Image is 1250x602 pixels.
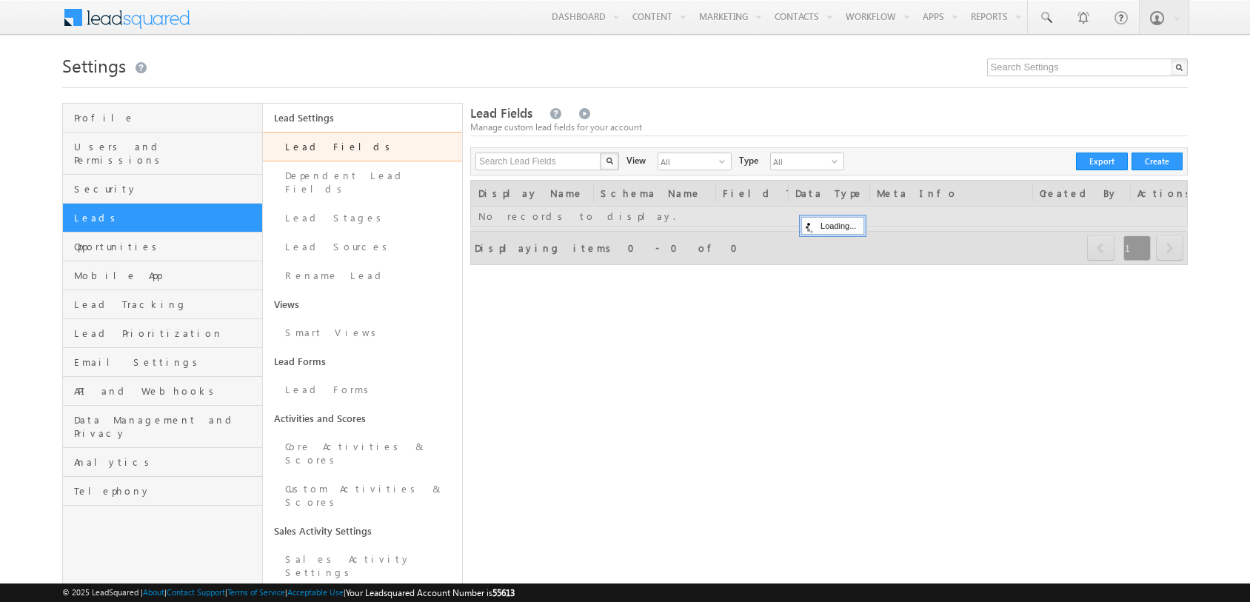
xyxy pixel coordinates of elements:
span: select [719,157,731,166]
span: Users and Permissions [74,140,258,167]
a: Smart Views [263,318,462,347]
a: Lead Forms [263,347,462,375]
a: Lead Settings [263,104,462,132]
span: Lead Prioritization [74,327,258,340]
span: Analytics [74,455,258,469]
a: Terms of Service [227,587,285,597]
a: Views [263,290,462,318]
span: Settings [62,53,126,77]
a: Profile [63,104,261,133]
span: API and Webhooks [74,384,258,398]
span: All [771,153,832,170]
span: All [658,153,719,170]
a: Lead Forms [263,375,462,404]
a: Security [63,175,261,204]
a: Users and Permissions [63,133,261,175]
a: Core Activities & Scores [263,432,462,475]
span: Your Leadsquared Account Number is [346,587,515,598]
a: Email Settings [63,348,261,377]
div: Type [739,153,758,167]
a: About [143,587,164,597]
button: Export [1076,153,1128,170]
a: Telephony [63,477,261,506]
input: Search Settings [987,58,1188,76]
span: Lead Fields [470,104,532,121]
span: © 2025 LeadSquared | | | | | [62,586,515,600]
span: Mobile App [74,269,258,282]
div: View [626,153,646,167]
button: Create [1132,153,1183,170]
span: Profile [74,111,258,124]
a: Sales Activity Settings [263,517,462,545]
span: Lead Tracking [74,298,258,311]
span: Leads [74,211,258,224]
span: Email Settings [74,355,258,369]
div: Manage custom lead fields for your account [470,121,1188,134]
a: Dependent Lead Fields [263,161,462,204]
a: Sales Activity Settings [263,545,462,587]
img: Search [606,157,613,164]
a: Mobile App [63,261,261,290]
a: Opportunities [63,233,261,261]
a: Data Management and Privacy [63,406,261,448]
span: Data Management and Privacy [74,413,258,440]
a: Analytics [63,448,261,477]
a: Lead Fields [263,132,462,161]
a: Activities and Scores [263,404,462,432]
a: Custom Activities & Scores [263,475,462,517]
span: select [832,157,843,166]
a: Lead Sources [263,233,462,261]
a: Lead Tracking [63,290,261,319]
a: Lead Prioritization [63,319,261,348]
span: Opportunities [74,240,258,253]
a: Acceptable Use [287,587,344,597]
span: 55613 [492,587,515,598]
a: Lead Stages [263,204,462,233]
div: Loading... [801,217,864,235]
a: Contact Support [167,587,225,597]
a: Leads [63,204,261,233]
span: Security [74,182,258,195]
a: API and Webhooks [63,377,261,406]
span: Telephony [74,484,258,498]
a: Rename Lead [263,261,462,290]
